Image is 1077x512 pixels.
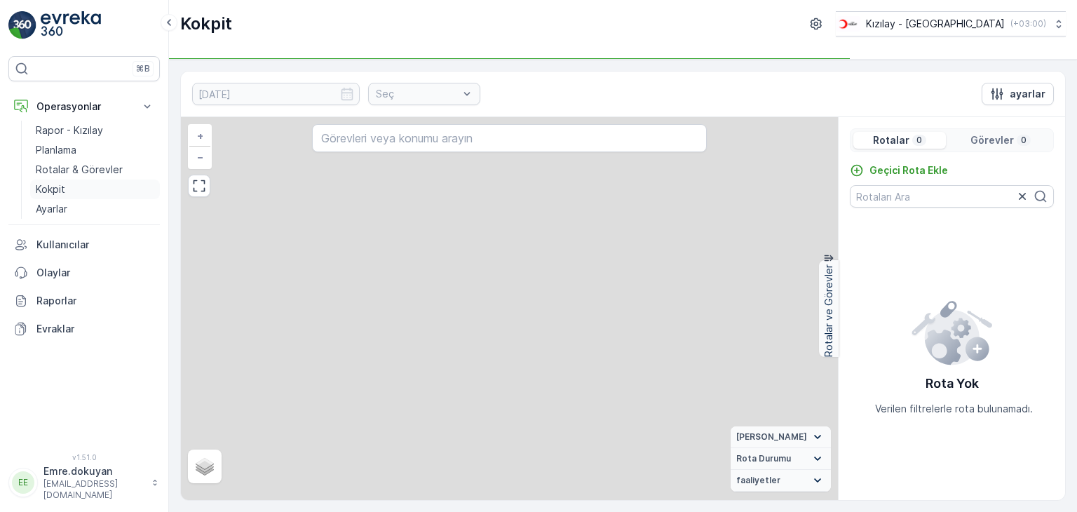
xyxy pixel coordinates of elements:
a: Kokpit [30,180,160,199]
p: Rota Yok [926,374,979,393]
p: Verilen filtrelerle rota bulunamadı. [875,402,1033,416]
input: dd/mm/yyyy [192,83,360,105]
p: Raporlar [36,294,154,308]
a: Evraklar [8,315,160,343]
p: Rotalar [873,133,909,147]
input: Görevleri veya konumu arayın [312,124,706,152]
input: Rotaları Ara [850,185,1054,208]
p: Rapor - Kızılay [36,123,103,137]
summary: faaliyetler [731,470,831,492]
p: Rotalar & Görevler [36,163,123,177]
summary: Rota Durumu [731,448,831,470]
p: Operasyonlar [36,100,132,114]
span: Rota Durumu [736,453,791,464]
p: ayarlar [1010,87,1045,101]
a: Uzaklaştır [189,147,210,168]
p: 0 [1020,135,1028,146]
p: Kokpit [180,13,232,35]
img: logo [8,11,36,39]
p: Olaylar [36,266,154,280]
p: 0 [915,135,923,146]
p: ⌘B [136,63,150,74]
a: Rapor - Kızılay [30,121,160,140]
a: Rotalar & Görevler [30,160,160,180]
span: v 1.51.0 [8,453,160,462]
p: Emre.dokuyan [43,464,144,478]
img: config error [911,298,993,365]
a: Planlama [30,140,160,160]
button: Operasyonlar [8,93,160,121]
a: Layers [189,451,220,482]
p: [EMAIL_ADDRESS][DOMAIN_NAME] [43,478,144,501]
a: Kullanıcılar [8,231,160,259]
p: Kokpit [36,182,65,196]
a: Geçici Rota Ekle [850,163,948,177]
summary: [PERSON_NAME] [731,426,831,448]
p: Geçici Rota Ekle [869,163,948,177]
p: Ayarlar [36,202,67,216]
span: + [197,130,203,142]
button: Kızılay - [GEOGRAPHIC_DATA](+03:00) [836,11,1066,36]
p: Rotalar ve Görevler [822,264,836,357]
button: EEEmre.dokuyan[EMAIL_ADDRESS][DOMAIN_NAME] [8,464,160,501]
span: [PERSON_NAME] [736,431,807,443]
a: Yakınlaştır [189,126,210,147]
div: EE [12,471,34,494]
button: ayarlar [982,83,1054,105]
p: Evraklar [36,322,154,336]
img: logo_light-DOdMpM7g.png [41,11,101,39]
p: Kullanıcılar [36,238,154,252]
p: Görevler [970,133,1014,147]
span: faaliyetler [736,475,780,486]
p: Kızılay - [GEOGRAPHIC_DATA] [866,17,1005,31]
p: Planlama [36,143,76,157]
p: ( +03:00 ) [1010,18,1046,29]
span: − [197,151,204,163]
a: Ayarlar [30,199,160,219]
a: Olaylar [8,259,160,287]
a: Raporlar [8,287,160,315]
img: k%C4%B1z%C4%B1lay_D5CCths_t1JZB0k.png [836,16,860,32]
